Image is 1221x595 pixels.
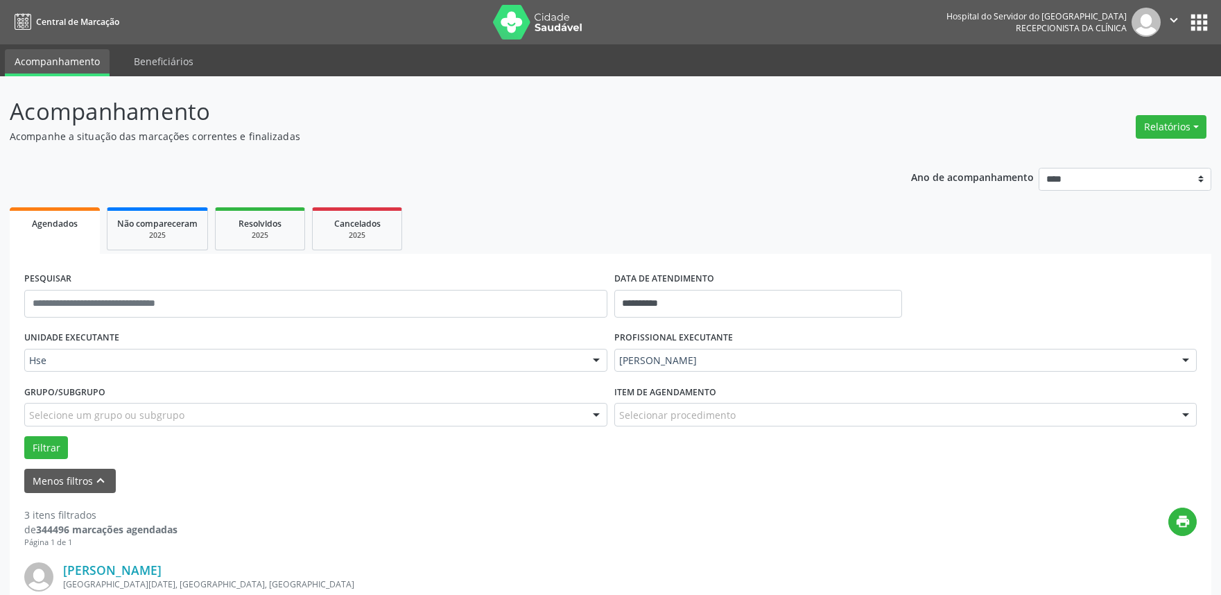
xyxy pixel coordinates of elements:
[29,408,184,422] span: Selecione um grupo ou subgrupo
[1161,8,1187,37] button: 
[29,354,579,368] span: Hse
[24,562,53,592] img: img
[614,327,733,349] label: PROFISSIONAL EXECUTANTE
[24,327,119,349] label: UNIDADE EXECUTANTE
[614,268,714,290] label: DATA DE ATENDIMENTO
[239,218,282,230] span: Resolvidos
[117,230,198,241] div: 2025
[619,354,1169,368] span: [PERSON_NAME]
[63,562,162,578] a: [PERSON_NAME]
[1175,514,1190,529] i: print
[911,168,1034,185] p: Ano de acompanhamento
[1136,115,1206,139] button: Relatórios
[1016,22,1127,34] span: Recepcionista da clínica
[24,508,177,522] div: 3 itens filtrados
[24,268,71,290] label: PESQUISAR
[10,129,851,144] p: Acompanhe a situação das marcações correntes e finalizadas
[24,469,116,493] button: Menos filtroskeyboard_arrow_up
[1166,12,1181,28] i: 
[1132,8,1161,37] img: img
[619,408,736,422] span: Selecionar procedimento
[117,218,198,230] span: Não compareceram
[24,537,177,549] div: Página 1 de 1
[946,10,1127,22] div: Hospital do Servidor do [GEOGRAPHIC_DATA]
[322,230,392,241] div: 2025
[32,218,78,230] span: Agendados
[10,94,851,129] p: Acompanhamento
[36,523,177,536] strong: 344496 marcações agendadas
[93,473,108,488] i: keyboard_arrow_up
[10,10,119,33] a: Central de Marcação
[63,578,989,590] div: [GEOGRAPHIC_DATA][DATE], [GEOGRAPHIC_DATA], [GEOGRAPHIC_DATA]
[1187,10,1211,35] button: apps
[334,218,381,230] span: Cancelados
[225,230,295,241] div: 2025
[24,522,177,537] div: de
[24,381,105,403] label: Grupo/Subgrupo
[5,49,110,76] a: Acompanhamento
[1168,508,1197,536] button: print
[124,49,203,74] a: Beneficiários
[36,16,119,28] span: Central de Marcação
[24,436,68,460] button: Filtrar
[614,381,716,403] label: Item de agendamento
